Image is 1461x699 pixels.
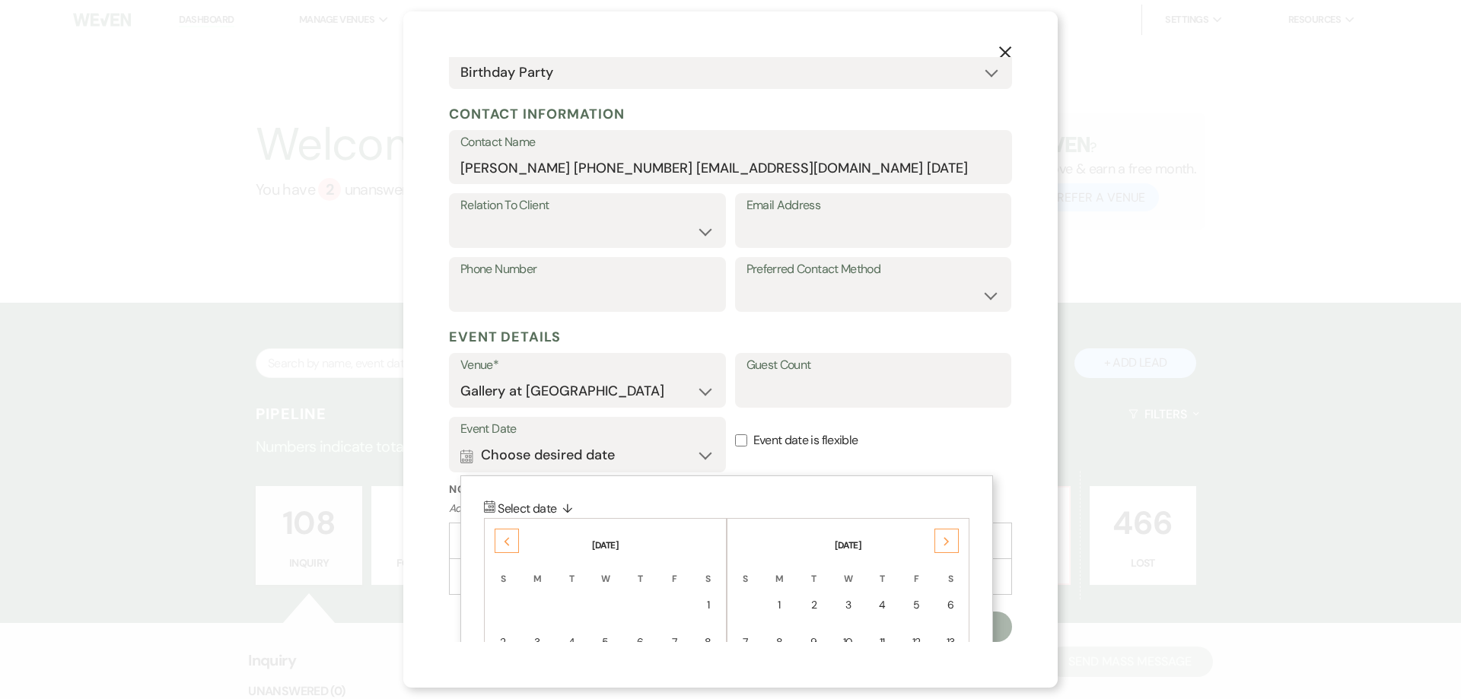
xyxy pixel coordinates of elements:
th: M [763,554,796,586]
div: 2 [807,597,820,613]
label: Email Address [746,195,1001,217]
input: First and Last Name [460,153,1001,183]
span: ↓ [562,499,572,519]
div: 13 [944,634,957,650]
label: Event Date [460,418,715,440]
th: S [692,554,724,586]
th: [DATE] [486,520,724,552]
label: Contact Name [460,132,1001,154]
th: [DATE] [729,520,967,552]
label: Relation To Client [460,195,715,217]
span: Select date [498,500,578,516]
th: M [521,554,554,586]
div: 8 [702,634,715,650]
div: 10 [842,634,855,650]
div: 12 [910,634,923,650]
div: 8 [773,634,786,650]
th: T [866,554,899,586]
div: 7 [739,634,752,650]
th: S [934,554,967,586]
label: Preferred Contact Method [746,259,1001,281]
label: Notes [449,481,1012,497]
div: 4 [876,597,889,613]
div: 4 [565,634,578,650]
button: Choose desired date [460,440,715,471]
div: 3 [531,634,544,650]
div: 7 [668,634,681,650]
th: T [623,554,657,586]
div: 11 [876,634,889,650]
div: 2 [496,634,510,650]
p: Add a note about this lead. Notes are private to your venue. [449,500,1012,516]
div: 9 [807,634,820,650]
th: T [555,554,587,586]
th: F [658,554,691,586]
div: 1 [702,597,715,613]
th: W [832,554,864,586]
label: Phone Number [460,259,715,281]
th: T [797,554,830,586]
th: S [729,554,762,586]
label: Venue* [460,354,715,377]
div: 5 [599,634,612,650]
h5: Event Details [449,326,1012,348]
div: 1 [773,597,786,613]
div: 6 [944,597,957,613]
h5: Contact Information [449,103,1012,126]
div: 6 [633,634,647,650]
label: Guest Count [746,354,1001,377]
th: F [900,554,933,586]
th: S [486,554,520,586]
label: Event date is flexible [735,417,1012,465]
th: W [589,554,622,586]
input: Event date is flexible [735,434,747,446]
div: 3 [842,597,855,613]
div: 5 [910,597,923,613]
